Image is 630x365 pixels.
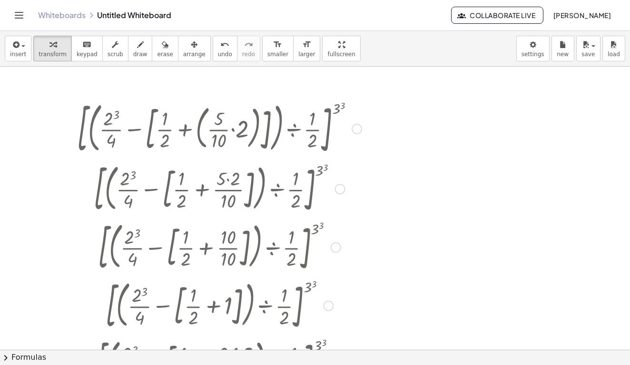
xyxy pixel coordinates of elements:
[183,51,206,58] span: arrange
[71,36,103,61] button: keyboardkeypad
[302,39,311,50] i: format_size
[522,51,544,58] span: settings
[220,39,229,50] i: undo
[5,36,31,61] button: insert
[516,36,550,61] button: settings
[576,36,600,61] button: save
[267,51,288,58] span: smaller
[213,36,237,61] button: undoundo
[553,11,611,20] span: [PERSON_NAME]
[178,36,211,61] button: arrange
[327,51,355,58] span: fullscreen
[451,7,543,24] button: Collaborate Live
[133,51,148,58] span: draw
[82,39,91,50] i: keyboard
[557,51,569,58] span: new
[551,36,574,61] button: new
[244,39,253,50] i: redo
[545,7,619,24] button: [PERSON_NAME]
[298,51,315,58] span: larger
[322,36,360,61] button: fullscreen
[128,36,153,61] button: draw
[608,51,620,58] span: load
[157,51,173,58] span: erase
[293,36,320,61] button: format_sizelarger
[33,36,72,61] button: transform
[152,36,178,61] button: erase
[242,51,255,58] span: redo
[108,51,123,58] span: scrub
[39,51,67,58] span: transform
[38,10,86,20] a: Whiteboards
[602,36,625,61] button: load
[102,36,128,61] button: scrub
[581,51,595,58] span: save
[77,51,98,58] span: keypad
[237,36,260,61] button: redoredo
[459,11,535,20] span: Collaborate Live
[262,36,294,61] button: format_sizesmaller
[11,8,27,23] button: Toggle navigation
[218,51,232,58] span: undo
[273,39,282,50] i: format_size
[10,51,26,58] span: insert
